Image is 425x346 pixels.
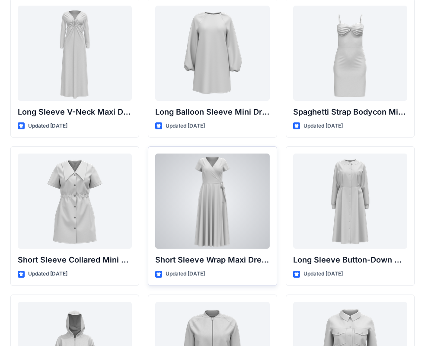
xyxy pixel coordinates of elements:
a: Short Sleeve Wrap Maxi Dress [155,154,269,249]
p: Long Sleeve V-Neck Maxi Dress with Twisted Detail [18,106,132,118]
p: Updated [DATE] [304,269,343,279]
a: Spaghetti Strap Bodycon Mini Dress with Bust Detail [293,6,407,101]
a: Short Sleeve Collared Mini Dress with Drawstring Waist [18,154,132,249]
p: Short Sleeve Wrap Maxi Dress [155,254,269,266]
p: Updated [DATE] [304,122,343,131]
a: Long Sleeve V-Neck Maxi Dress with Twisted Detail [18,6,132,101]
a: Long Sleeve Button-Down Midi Dress [293,154,407,249]
p: Updated [DATE] [28,269,67,279]
p: Long Balloon Sleeve Mini Dress [155,106,269,118]
a: Long Balloon Sleeve Mini Dress [155,6,269,101]
p: Updated [DATE] [28,122,67,131]
p: Updated [DATE] [166,122,205,131]
p: Long Sleeve Button-Down Midi Dress [293,254,407,266]
p: Updated [DATE] [166,269,205,279]
p: Short Sleeve Collared Mini Dress with Drawstring Waist [18,254,132,266]
p: Spaghetti Strap Bodycon Mini Dress with Bust Detail [293,106,407,118]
